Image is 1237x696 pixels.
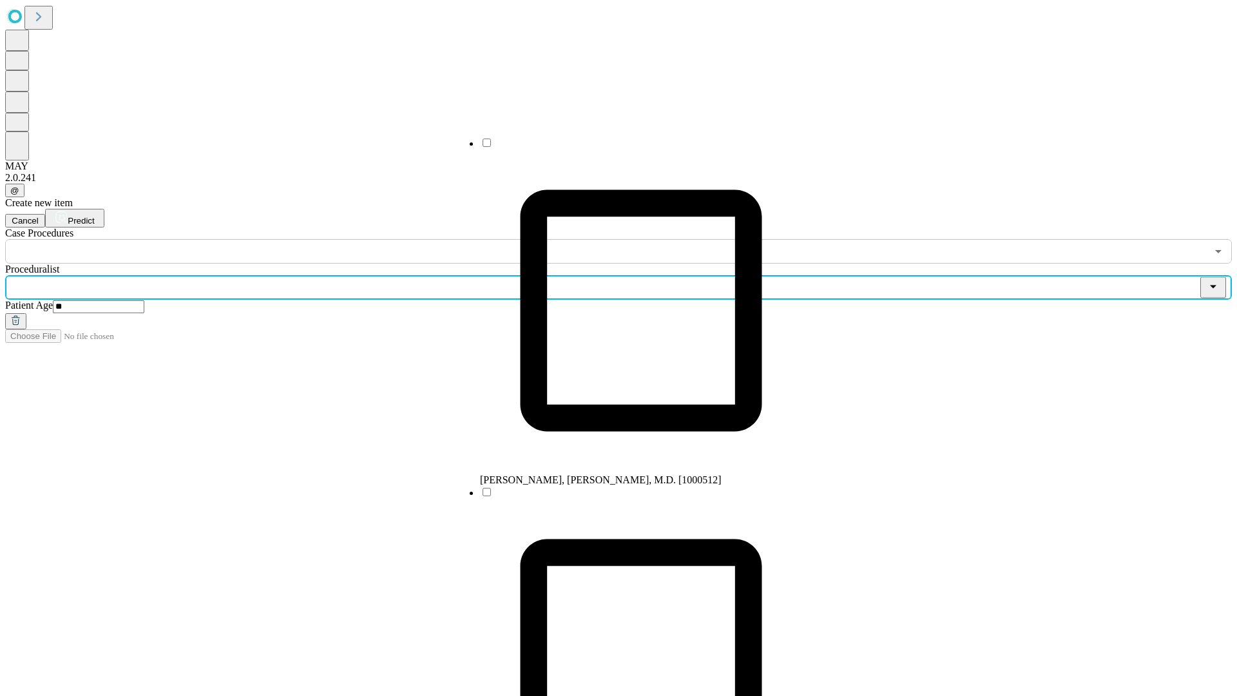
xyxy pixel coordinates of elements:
[5,214,45,227] button: Cancel
[68,216,94,226] span: Predict
[5,300,53,311] span: Patient Age
[5,197,73,208] span: Create new item
[10,186,19,195] span: @
[12,216,39,226] span: Cancel
[1209,242,1227,260] button: Open
[1200,277,1226,298] button: Close
[5,227,73,238] span: Scheduled Procedure
[5,172,1232,184] div: 2.0.241
[45,209,104,227] button: Predict
[5,264,59,275] span: Proceduralist
[5,184,24,197] button: @
[480,474,722,485] span: [PERSON_NAME], [PERSON_NAME], M.D. [1000512]
[5,160,1232,172] div: MAY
